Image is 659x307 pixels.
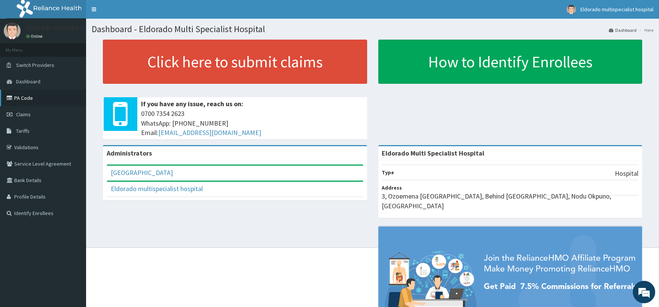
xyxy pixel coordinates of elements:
[141,99,243,108] b: If you have any issue, reach us on:
[609,27,637,33] a: Dashboard
[16,78,40,85] span: Dashboard
[103,40,367,84] a: Click here to submit claims
[158,128,261,137] a: [EMAIL_ADDRESS][DOMAIN_NAME]
[382,191,639,211] p: 3, Ozoemena [GEOGRAPHIC_DATA], Behind [GEOGRAPHIC_DATA], Nodu Okpuno, [GEOGRAPHIC_DATA]
[382,184,402,191] b: Address
[92,24,653,34] h1: Dashboard - Eldorado Multi Specialist Hospital
[111,168,173,177] a: [GEOGRAPHIC_DATA]
[567,5,576,14] img: User Image
[382,169,394,176] b: Type
[4,204,143,230] textarea: Type your message and hit 'Enter'
[43,94,103,170] span: We're online!
[123,4,141,22] div: Minimize live chat window
[107,149,152,157] b: Administrators
[4,22,21,39] img: User Image
[615,169,638,178] p: Hospital
[580,6,653,13] span: Eldorado multispecialist hospital
[26,24,122,31] p: Eldorado multispecialist hospital
[16,128,30,134] span: Tariffs
[111,184,203,193] a: Eldorado multispecialist hospital
[39,42,126,52] div: Chat with us now
[637,27,653,33] li: Here
[382,149,485,157] strong: Eldorado Multi Specialist Hospital
[16,111,31,118] span: Claims
[378,40,643,84] a: How to Identify Enrollees
[14,37,30,56] img: d_794563401_company_1708531726252_794563401
[16,62,54,68] span: Switch Providers
[26,34,44,39] a: Online
[141,109,363,138] span: 0700 7354 2623 WhatsApp: [PHONE_NUMBER] Email:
